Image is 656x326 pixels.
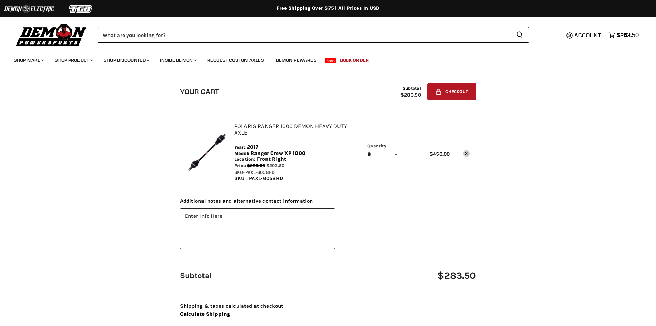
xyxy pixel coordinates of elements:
span: $225.00 [247,163,265,168]
span: Price [234,163,246,168]
span: $450.00 [429,151,450,157]
button: Checkout [427,83,476,100]
a: Demon Rewards [271,53,322,67]
span: Account [574,32,601,39]
span: $283.50 [314,270,476,281]
img: Demon Electric Logo 2 [3,2,55,16]
a: Shop Product [50,53,97,67]
img: Polaris Ranger 1000 Demon Heavy Duty Axle - SKU-PAXL-6058HD [186,131,228,173]
div: SKU-PAXL-6058HD [234,169,356,176]
span: Year: [234,145,246,150]
a: Account [571,32,605,38]
span: Subtotal [180,270,314,281]
div: Subtotal [400,86,421,98]
input: Search [98,27,511,43]
span: Ranger Crew XP 1000 [251,150,305,156]
img: TGB Logo 2 [55,2,107,16]
span: $202.50 [266,163,284,168]
span: $283.50 [400,92,421,98]
button: Calculate Shipping [180,310,230,318]
span: $283.50 [617,32,639,38]
span: Front Right [257,156,287,162]
a: Inside Demon [155,53,201,67]
span: SKU : PAXL-6058HD [234,175,283,181]
button: Search [511,27,529,43]
a: Polaris Ranger 1000 Demon Heavy Duty Axle [234,123,347,136]
a: $283.50 [605,30,642,40]
h1: Your cart [180,88,219,96]
span: Location: [234,157,255,162]
div: Free Shipping Over $75 | All Prices In USD [53,5,604,11]
a: Shop Make [9,53,48,67]
a: Shop Discounted [98,53,154,67]
img: Demon Powersports [14,22,89,47]
a: Request Custom Axles [202,53,269,67]
span: 2017 [247,144,259,150]
form: Product [98,27,529,43]
select: Quantity [363,146,402,162]
span: New! [325,58,337,63]
ul: Main menu [9,50,637,67]
span: Additional notes and alternative contact information [180,198,476,204]
span: Model: [234,151,249,156]
a: remove Polaris Ranger 1000 Demon Heavy Duty Axle [463,150,470,157]
a: Bulk Order [335,53,374,67]
div: Shipping & taxes calculated at checkout [180,302,476,318]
